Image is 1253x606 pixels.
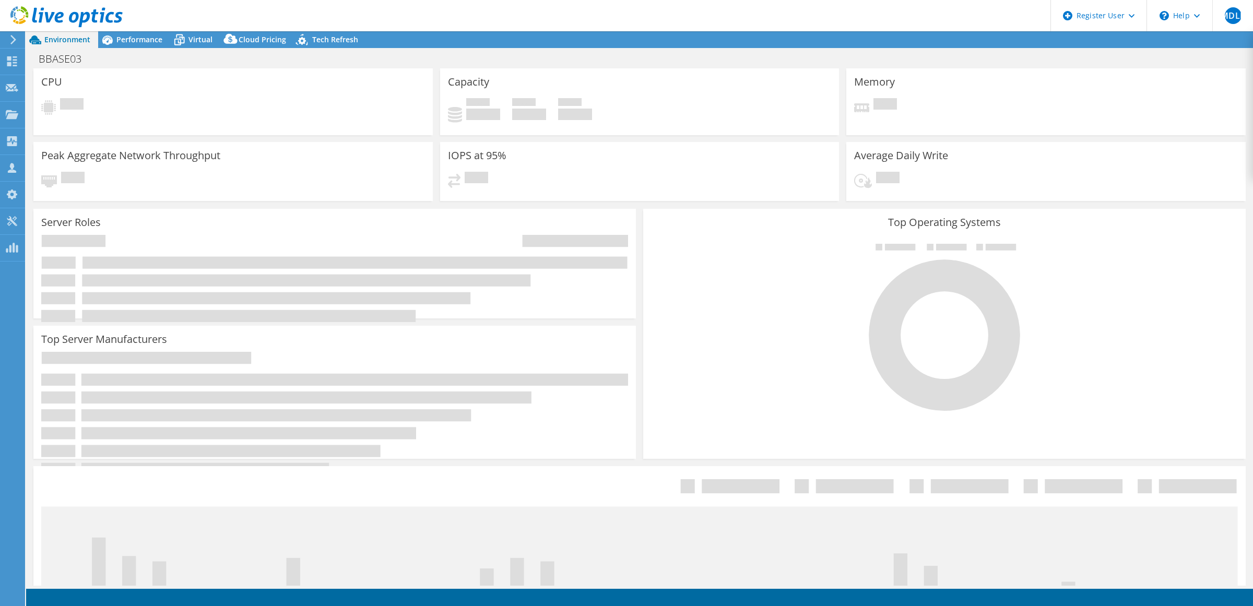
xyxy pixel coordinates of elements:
span: Pending [60,98,84,112]
span: Free [512,98,536,109]
h3: IOPS at 95% [448,150,506,161]
span: MDLP [1225,7,1242,24]
span: Environment [44,34,90,44]
h4: 0 GiB [512,109,546,120]
span: Performance [116,34,162,44]
h3: CPU [41,76,62,88]
svg: \n [1160,11,1169,20]
span: Pending [465,172,488,186]
span: Pending [876,172,900,186]
h3: Top Operating Systems [651,217,1238,228]
h4: 0 GiB [558,109,592,120]
span: Tech Refresh [312,34,358,44]
h3: Top Server Manufacturers [41,334,167,345]
h3: Peak Aggregate Network Throughput [41,150,220,161]
h1: BBASE03 [34,53,98,65]
h3: Capacity [448,76,489,88]
span: Cloud Pricing [239,34,286,44]
h4: 0 GiB [466,109,500,120]
span: Pending [873,98,897,112]
h3: Memory [854,76,895,88]
span: Used [466,98,490,109]
span: Virtual [188,34,212,44]
span: Total [558,98,582,109]
h3: Average Daily Write [854,150,948,161]
span: Pending [61,172,85,186]
h3: Server Roles [41,217,101,228]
